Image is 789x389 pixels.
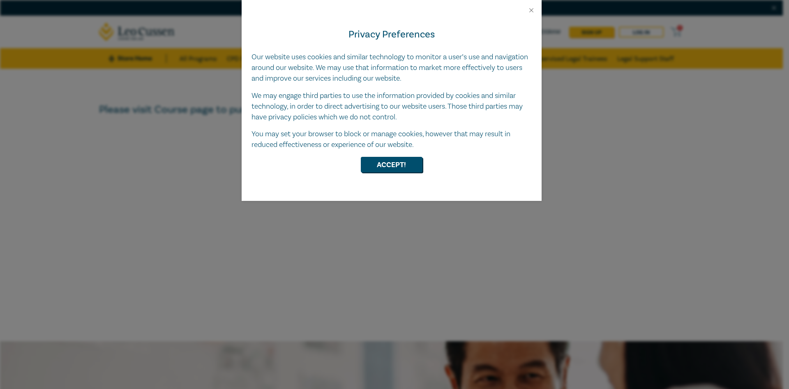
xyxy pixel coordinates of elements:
[251,52,532,84] p: Our website uses cookies and similar technology to monitor a user’s use and navigation around our...
[528,7,535,14] button: Close
[361,157,422,172] button: Accept!
[251,129,532,150] p: You may set your browser to block or manage cookies, however that may result in reduced effective...
[251,27,532,42] h4: Privacy Preferences
[251,91,532,123] p: We may engage third parties to use the information provided by cookies and similar technology, in...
